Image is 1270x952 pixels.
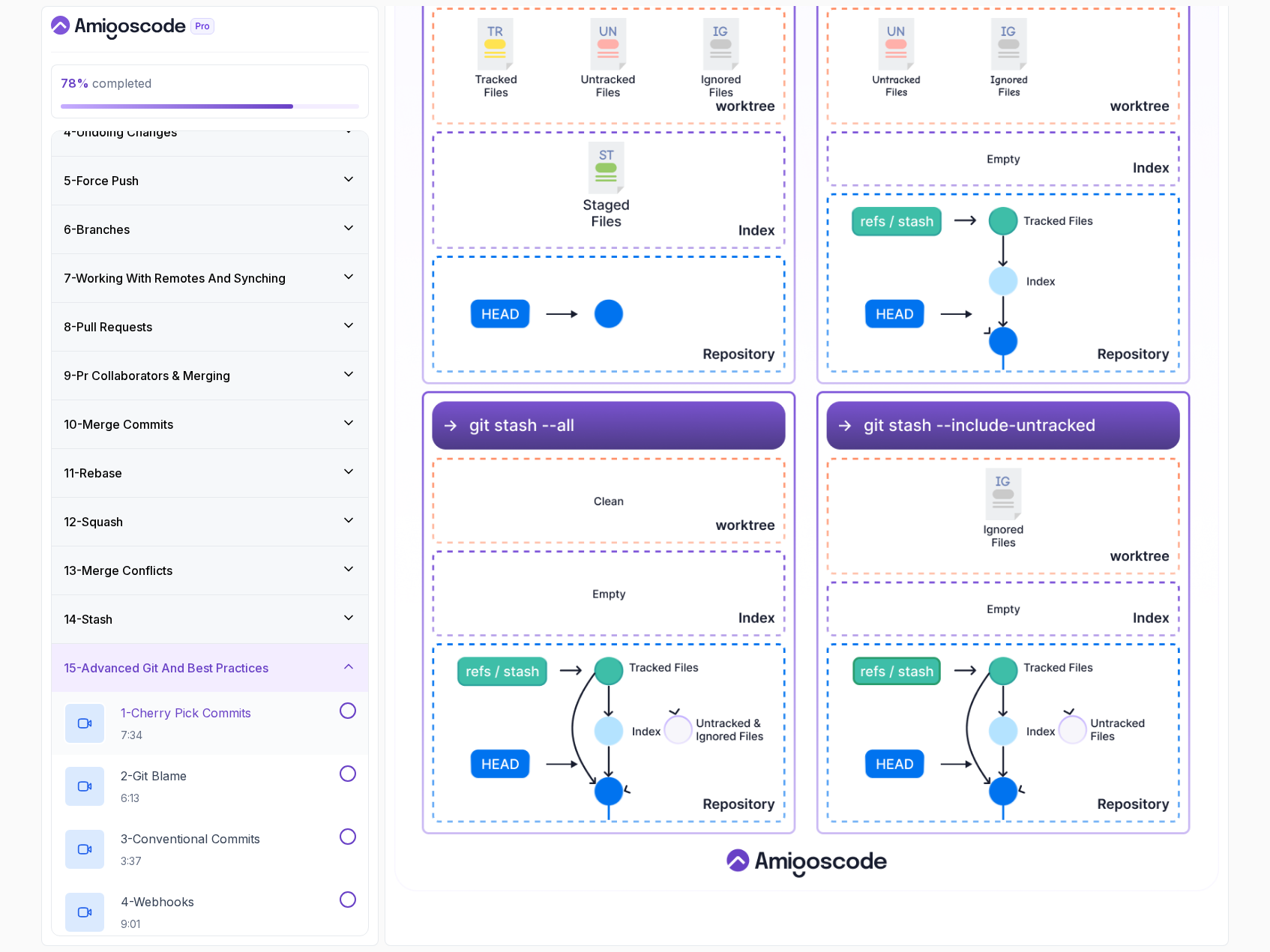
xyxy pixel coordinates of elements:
[64,415,173,433] h3: 10 - Merge Commits
[121,854,260,869] p: 3:37
[64,765,356,807] button: 2-Git Blame6:13
[121,767,187,785] p: 2 - Git Blame
[121,917,194,932] p: 9:01
[51,16,249,40] a: Dashboard
[52,546,368,594] button: 13-Merge Conflicts
[121,728,251,743] p: 7:34
[121,791,187,806] p: 6:13
[64,610,112,628] h3: 14 - Stash
[52,498,368,546] button: 12-Squash
[64,891,356,933] button: 4-Webhooks9:01
[121,830,260,848] p: 3 - Conventional Commits
[52,595,368,643] button: 14-Stash
[64,828,356,870] button: 3-Conventional Commits3:37
[64,464,122,482] h3: 11 - Rebase
[52,449,368,497] button: 11-Rebase
[64,269,286,287] h3: 7 - Working With Remotes And Synching
[52,400,368,448] button: 10-Merge Commits
[121,704,251,722] p: 1 - Cherry Pick Commits
[64,318,152,336] h3: 8 - Pull Requests
[64,367,230,385] h3: 9 - Pr Collaborators & Merging
[52,157,368,205] button: 5-Force Push
[61,76,89,91] span: 78 %
[64,220,130,238] h3: 6 - Branches
[64,659,268,677] h3: 15 - Advanced Git And Best Practices
[52,644,368,692] button: 15-Advanced Git And Best Practices
[64,123,177,141] h3: 4 - Undoing Changes
[121,893,194,911] p: 4 - Webhooks
[52,205,368,253] button: 6-Branches
[64,172,139,190] h3: 5 - Force Push
[64,561,172,579] h3: 13 - Merge Conflicts
[64,513,123,531] h3: 12 - Squash
[52,303,368,351] button: 8-Pull Requests
[61,76,151,91] span: completed
[52,108,368,156] button: 4-Undoing Changes
[52,254,368,302] button: 7-Working With Remotes And Synching
[52,352,368,400] button: 9-Pr Collaborators & Merging
[64,702,356,744] button: 1-Cherry Pick Commits7:34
